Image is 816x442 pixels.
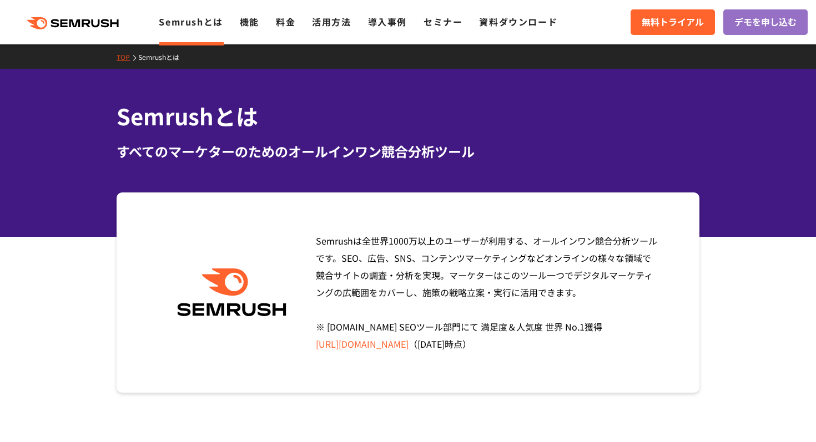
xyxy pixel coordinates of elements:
h1: Semrushとは [117,100,699,133]
span: デモを申し込む [734,15,797,29]
a: 料金 [276,15,295,28]
a: 無料トライアル [631,9,715,35]
a: Semrushとは [159,15,223,28]
a: [URL][DOMAIN_NAME] [316,337,409,350]
div: すべてのマーケターのためのオールインワン競合分析ツール [117,141,699,161]
a: 機能 [240,15,259,28]
a: 導入事例 [368,15,407,28]
span: Semrushは全世界1000万以上のユーザーが利用する、オールインワン競合分析ツールです。SEO、広告、SNS、コンテンツマーケティングなどオンラインの様々な領域で競合サイトの調査・分析を実現... [316,234,657,350]
a: 活用方法 [312,15,351,28]
a: デモを申し込む [723,9,808,35]
img: Semrush [172,268,292,317]
a: セミナー [424,15,462,28]
span: 無料トライアル [642,15,704,29]
a: TOP [117,52,138,62]
a: 資料ダウンロード [479,15,557,28]
a: Semrushとは [138,52,188,62]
